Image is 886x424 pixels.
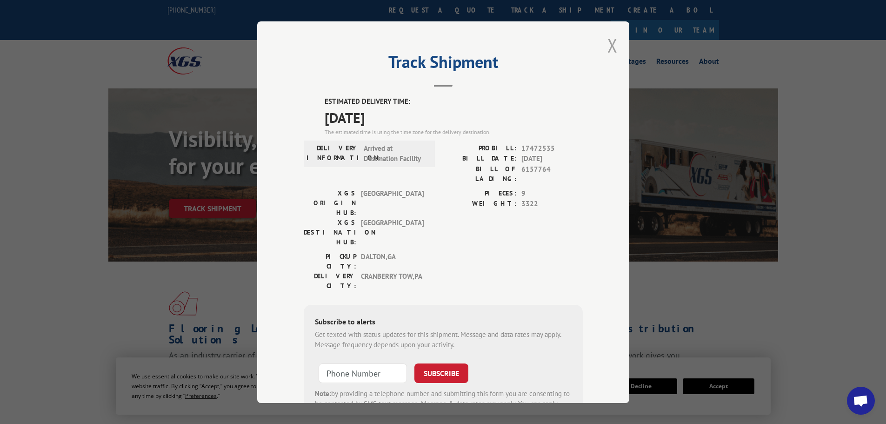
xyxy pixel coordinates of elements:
[847,387,875,415] div: Open chat
[325,128,583,136] div: The estimated time is using the time zone for the delivery destination.
[304,188,356,217] label: XGS ORIGIN HUB:
[443,143,517,154] label: PROBILL:
[443,188,517,199] label: PIECES:
[443,154,517,164] label: BILL DATE:
[443,199,517,209] label: WEIGHT:
[304,271,356,290] label: DELIVERY CITY:
[443,164,517,183] label: BILL OF LADING:
[361,271,424,290] span: CRANBERRY TOW , PA
[315,316,572,329] div: Subscribe to alerts
[325,107,583,128] span: [DATE]
[607,33,618,58] button: Close modal
[364,143,426,164] span: Arrived at Destination Facility
[315,388,572,420] div: by providing a telephone number and submitting this form you are consenting to be contacted by SM...
[361,251,424,271] span: DALTON , GA
[306,143,359,164] label: DELIVERY INFORMATION:
[521,188,583,199] span: 9
[361,188,424,217] span: [GEOGRAPHIC_DATA]
[304,217,356,247] label: XGS DESTINATION HUB:
[361,217,424,247] span: [GEOGRAPHIC_DATA]
[414,363,468,383] button: SUBSCRIBE
[521,199,583,209] span: 3322
[319,363,407,383] input: Phone Number
[521,143,583,154] span: 17472535
[521,164,583,183] span: 6157764
[304,55,583,73] h2: Track Shipment
[521,154,583,164] span: [DATE]
[315,329,572,350] div: Get texted with status updates for this shipment. Message and data rates may apply. Message frequ...
[325,96,583,107] label: ESTIMATED DELIVERY TIME:
[304,251,356,271] label: PICKUP CITY:
[315,389,331,397] strong: Note:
